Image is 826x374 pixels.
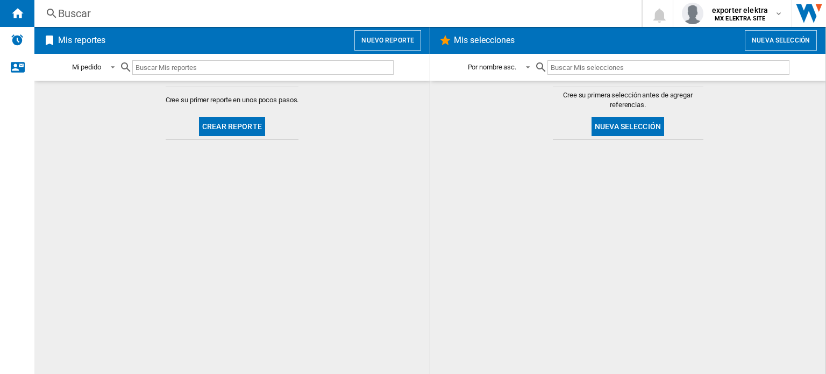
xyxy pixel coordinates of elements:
[11,33,24,46] img: alerts-logo.svg
[712,5,768,16] span: exporter elektra
[553,90,703,110] span: Cree su primera selección antes de agregar referencias.
[547,60,789,75] input: Buscar Mis selecciones
[166,95,299,105] span: Cree su primer reporte en unos pocos pasos.
[354,30,421,51] button: Nuevo reporte
[715,15,765,22] b: MX ELEKTRA SITE
[56,30,108,51] h2: Mis reportes
[592,117,664,136] button: Nueva selección
[72,63,101,71] div: Mi pedido
[132,60,394,75] input: Buscar Mis reportes
[58,6,614,21] div: Buscar
[682,3,703,24] img: profile.jpg
[452,30,517,51] h2: Mis selecciones
[745,30,817,51] button: Nueva selección
[199,117,265,136] button: Crear reporte
[468,63,517,71] div: Por nombre asc.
